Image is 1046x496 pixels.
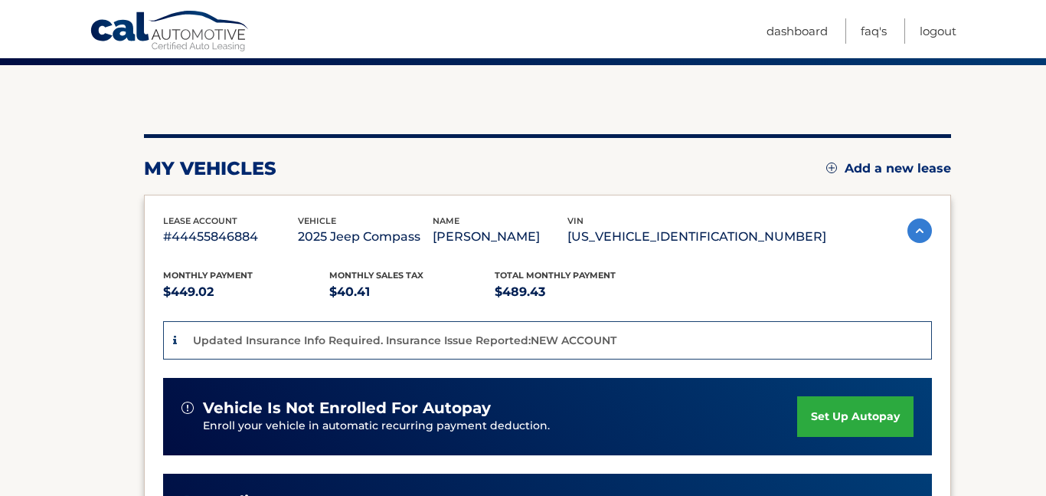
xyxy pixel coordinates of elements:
[6,20,1040,34] div: Sort New > Old
[6,450,1040,464] div: BOOK
[6,464,1040,478] div: WEBSITE
[6,48,1040,61] div: Delete
[920,18,956,44] a: Logout
[329,281,495,303] p: $40.41
[6,340,1040,353] div: SAVE AND GO HOME
[6,130,1040,144] div: Rename Outline
[298,226,433,248] p: 2025 Jeep Compass
[6,158,1040,172] div: Print
[163,215,237,226] span: lease account
[6,298,1040,312] div: CANCEL
[907,218,932,243] img: accordion-active.svg
[6,144,1040,158] div: Download
[861,18,887,44] a: FAQ's
[433,215,459,226] span: name
[826,163,837,173] img: add.svg
[6,172,1040,186] div: Add Outline Template
[567,226,826,248] p: [US_VEHICLE_IDENTIFICATION_NUMBER]
[6,213,1040,227] div: Magazine
[6,436,1040,450] div: SAVE
[163,281,329,303] p: $449.02
[6,478,1040,491] div: JOURNAL
[6,34,1040,48] div: Move To ...
[826,161,951,176] a: Add a new lease
[6,89,1040,103] div: Rename
[90,10,250,54] a: Cal Automotive
[193,333,616,347] p: Updated Insurance Info Required. Insurance Issue Reported:NEW ACCOUNT
[6,103,1040,117] div: Move To ...
[298,215,336,226] span: vehicle
[6,6,1040,20] div: Sort A > Z
[6,75,1040,89] div: Sign out
[797,396,914,437] a: set up autopay
[495,270,616,281] span: Total Monthly Payment
[144,157,276,180] h2: my vehicles
[6,409,1040,422] div: MOVE
[6,199,1040,213] div: Journal
[163,270,253,281] span: Monthly Payment
[6,395,1040,409] div: CANCEL
[329,270,423,281] span: Monthly sales Tax
[6,117,1040,130] div: Delete
[203,399,491,418] span: vehicle is not enrolled for autopay
[6,367,1040,381] div: Move to ...
[6,186,1040,199] div: Search for Source
[6,241,1040,255] div: Television/Radio
[203,418,797,435] p: Enroll your vehicle in automatic recurring payment deduction.
[6,268,1040,282] div: TODO: put dlg title
[6,255,1040,268] div: Visual Art
[6,61,1040,75] div: Options
[6,381,1040,395] div: Home
[6,326,1040,340] div: This outline has no content. Would you like to delete it?
[6,312,1040,326] div: ???
[767,18,828,44] a: Dashboard
[495,281,661,303] p: $489.43
[433,226,567,248] p: [PERSON_NAME]
[6,227,1040,241] div: Newspaper
[567,215,583,226] span: vin
[6,353,1040,367] div: DELETE
[163,226,298,248] p: #44455846884
[6,422,1040,436] div: New source
[181,402,194,414] img: alert-white.svg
